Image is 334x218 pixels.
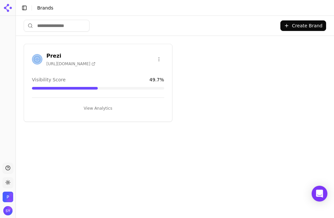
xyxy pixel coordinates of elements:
[46,61,95,67] span: [URL][DOMAIN_NAME]
[3,192,13,202] button: Open organization switcher
[32,103,164,114] button: View Analytics
[32,76,65,83] span: Visibility Score
[37,5,316,11] nav: breadcrumb
[280,20,326,31] button: Create Brand
[312,186,327,202] div: Open Intercom Messenger
[149,76,164,83] span: 49.7 %
[46,52,95,60] h3: Prezi
[32,54,42,65] img: Prezi
[3,206,13,215] button: Open user button
[3,192,13,202] img: Prezi
[37,5,53,11] span: Brands
[3,206,13,215] img: Stephanie Yu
